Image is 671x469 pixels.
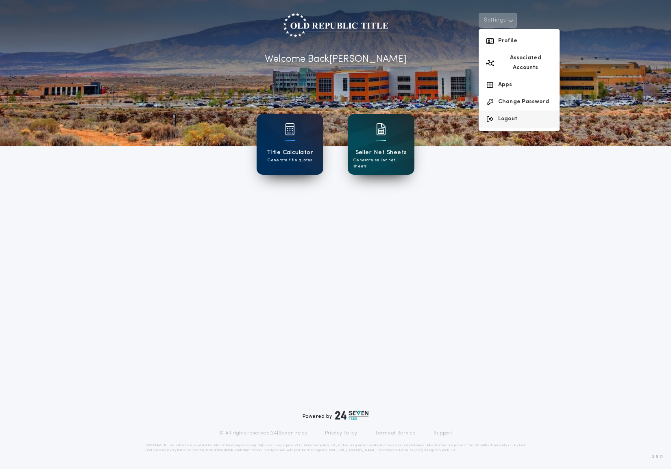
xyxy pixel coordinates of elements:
[219,430,307,436] p: © All rights reserved. 24|Seven Fees
[325,430,357,436] a: Privacy Policy
[479,29,560,131] div: Settings
[265,52,407,67] p: Welcome Back [PERSON_NAME]
[479,50,560,76] button: Associated Accounts
[479,13,517,28] button: Settings
[267,148,313,157] h1: Title Calculator
[479,33,560,50] button: Profile
[145,443,526,453] p: DISCLAIMER: This estimate is provided for informational purposes only. 24|Seven Fees, a product o...
[257,114,323,175] a: card iconTitle CalculatorGenerate title quotes
[479,93,560,111] button: Change Password
[348,114,414,175] a: card iconSeller Net SheetsGenerate seller net sheets
[652,453,663,460] span: 3.8.0
[376,123,386,135] img: card icon
[283,13,388,37] img: account-logo
[268,157,312,163] p: Generate title quotes
[375,430,416,436] a: Terms of Service
[355,148,407,157] h1: Seller Net Sheets
[434,430,452,436] a: Support
[353,157,409,169] p: Generate seller net sheets
[303,410,368,420] div: Powered by
[285,123,295,135] img: card icon
[479,111,560,128] button: Logout
[335,410,368,420] img: logo
[336,449,377,452] a: [URL][DOMAIN_NAME]
[479,76,560,93] button: Apps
